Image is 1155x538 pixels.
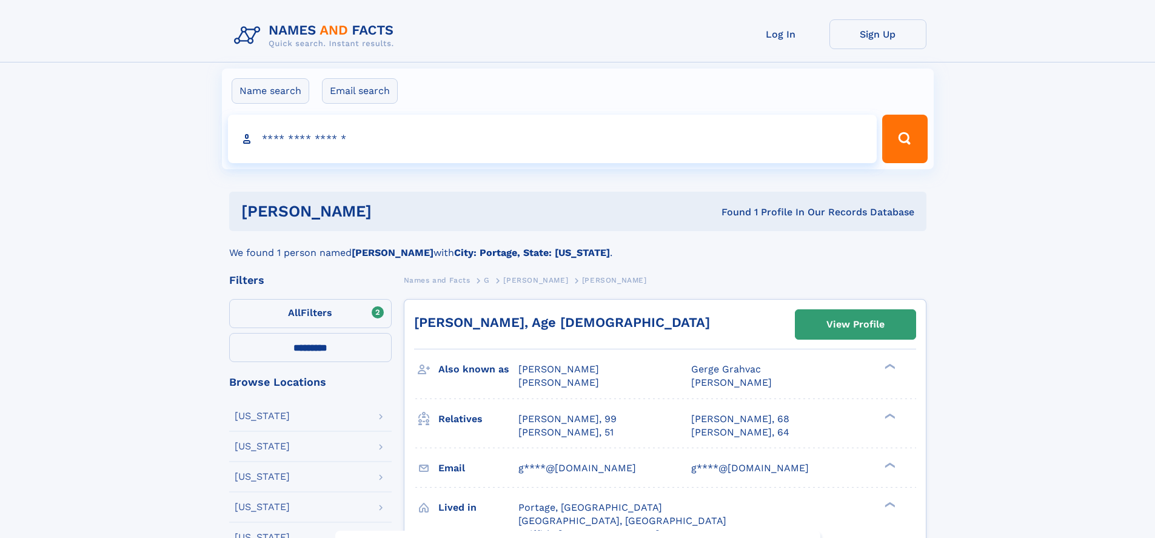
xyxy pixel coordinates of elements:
[235,502,290,512] div: [US_STATE]
[503,276,568,284] span: [PERSON_NAME]
[438,409,518,429] h3: Relatives
[518,502,662,513] span: Portage, [GEOGRAPHIC_DATA]
[288,307,301,318] span: All
[229,377,392,388] div: Browse Locations
[229,19,404,52] img: Logo Names and Facts
[228,115,877,163] input: search input
[322,78,398,104] label: Email search
[546,206,914,219] div: Found 1 Profile In Our Records Database
[229,275,392,286] div: Filters
[229,299,392,328] label: Filters
[691,412,789,426] a: [PERSON_NAME], 68
[438,359,518,380] h3: Also known as
[882,500,896,508] div: ❯
[232,78,309,104] label: Name search
[691,363,761,375] span: Gerge Grahvac
[518,377,599,388] span: [PERSON_NAME]
[518,412,617,426] a: [PERSON_NAME], 99
[518,515,726,526] span: [GEOGRAPHIC_DATA], [GEOGRAPHIC_DATA]
[582,276,647,284] span: [PERSON_NAME]
[691,426,789,439] a: [PERSON_NAME], 64
[732,19,829,49] a: Log In
[235,472,290,482] div: [US_STATE]
[795,310,916,339] a: View Profile
[235,411,290,421] div: [US_STATE]
[241,204,547,219] h1: [PERSON_NAME]
[691,377,772,388] span: [PERSON_NAME]
[518,363,599,375] span: [PERSON_NAME]
[882,412,896,420] div: ❯
[484,272,490,287] a: G
[454,247,610,258] b: City: Portage, State: [US_STATE]
[438,458,518,479] h3: Email
[229,231,926,260] div: We found 1 person named with .
[826,311,885,338] div: View Profile
[518,426,614,439] a: [PERSON_NAME], 51
[882,363,896,371] div: ❯
[438,497,518,518] h3: Lived in
[484,276,490,284] span: G
[404,272,470,287] a: Names and Facts
[352,247,434,258] b: [PERSON_NAME]
[414,315,710,330] a: [PERSON_NAME], Age [DEMOGRAPHIC_DATA]
[235,442,290,451] div: [US_STATE]
[829,19,926,49] a: Sign Up
[503,272,568,287] a: [PERSON_NAME]
[882,461,896,469] div: ❯
[882,115,927,163] button: Search Button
